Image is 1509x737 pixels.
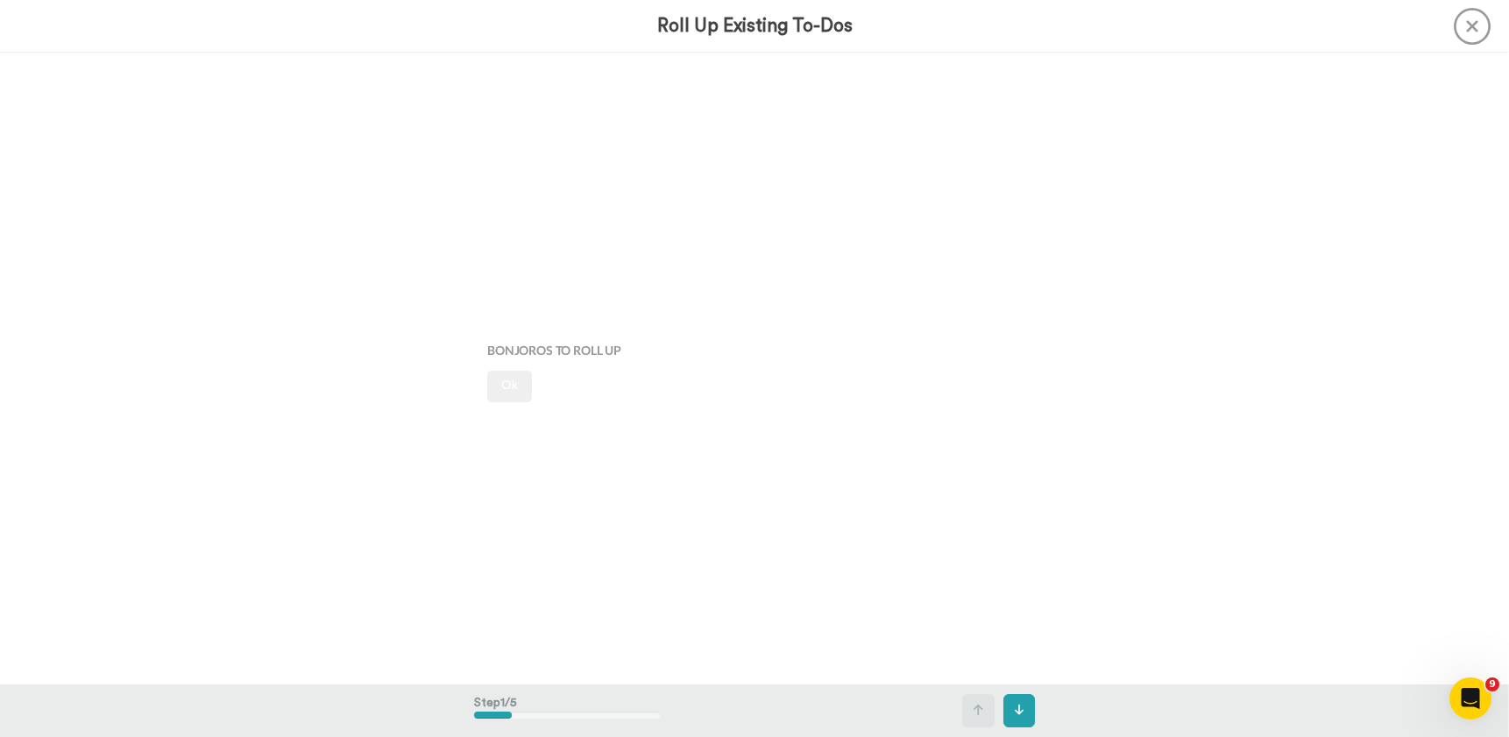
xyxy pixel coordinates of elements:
[487,344,1022,357] h4: Bonjoros To Roll Up
[657,16,853,36] h3: Roll Up Existing To-Dos
[1449,677,1491,719] iframe: Intercom live chat
[474,685,661,736] div: Step 1 / 5
[487,371,532,402] button: Ok
[1485,677,1499,691] span: 9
